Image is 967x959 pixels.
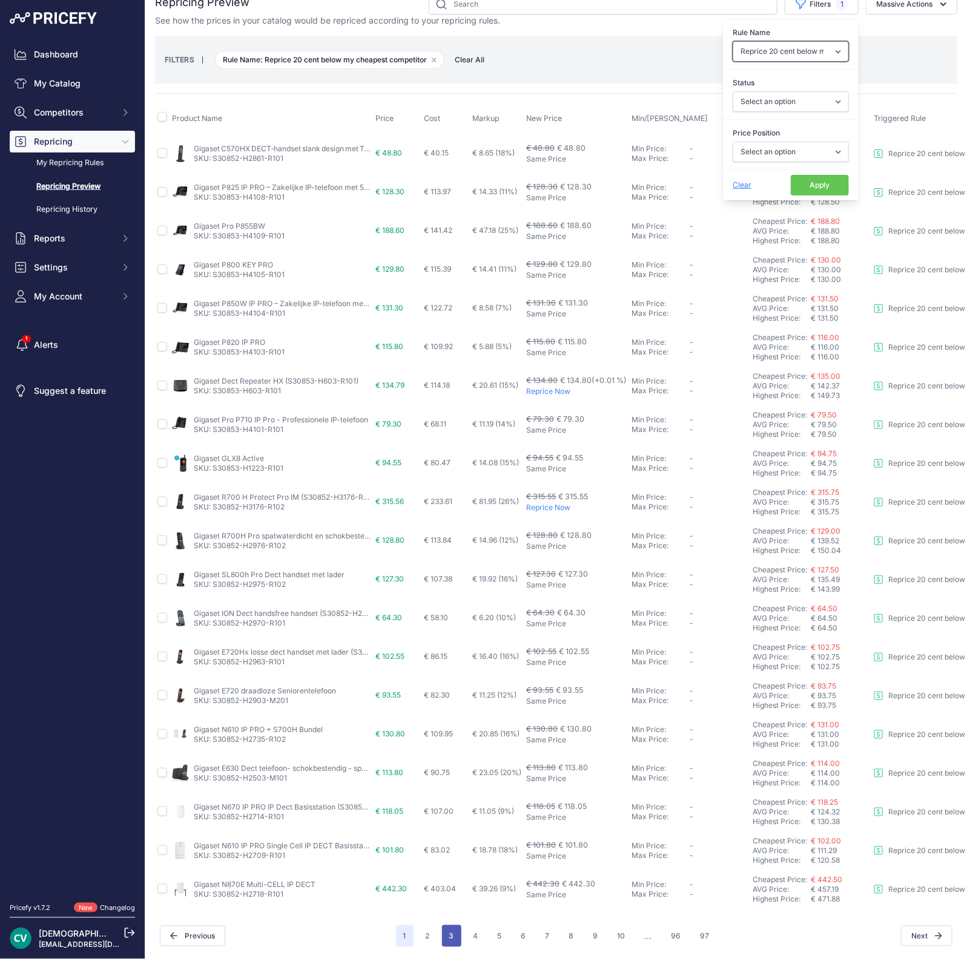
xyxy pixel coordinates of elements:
span: - [690,376,693,385]
span: € 93.75 [811,681,836,690]
a: Highest Price: [753,352,800,361]
span: € 128.50 [811,197,840,206]
a: Highest Price: [753,391,800,400]
a: € 116.00 [811,333,839,342]
span: - [690,270,693,279]
span: € 116.00 [811,352,839,361]
a: € 129.00 [811,526,840,535]
a: € 131.50 [811,294,839,303]
span: € 118.25 [811,797,838,807]
span: € 47.18 (25%) [472,226,518,235]
a: Cheapest Price: [753,681,807,690]
p: Same Price [526,309,627,319]
span: New Price [526,114,562,123]
button: Go to page 3 [442,925,461,947]
button: Go to page 6 [514,925,533,947]
a: Gigaset P800 KEY PRO [194,260,273,269]
span: - [690,144,693,153]
a: € 102.00 [811,836,841,845]
div: Max Price: [632,231,690,241]
a: SKU: S30852-H3176-R102 [194,502,285,511]
div: € 115.80 [526,336,555,348]
a: € 79.50 [811,410,837,419]
a: Highest Price: [753,856,800,865]
span: € 131.00 [811,720,839,729]
span: € 149.73 [811,391,840,400]
div: Max Price: [632,386,690,396]
span: - [690,260,693,269]
span: € 188.80 [811,236,840,245]
span: € 79.30 [556,414,584,424]
a: Highest Price: [753,584,800,594]
p: Same Price [526,232,627,241]
div: € 188.80 [811,226,869,236]
a: My Repricing Rules [10,152,135,174]
a: € 64.50 [811,604,837,613]
button: Go to page 96 [664,925,688,947]
div: AVG Price: [753,381,811,391]
span: € 141.42 [424,226,452,235]
button: Go to page 10 [610,925,633,947]
a: SKU: S30852-H2714-R101 [194,812,284,821]
span: € 20.61 (15%) [472,381,518,390]
div: AVG Price: [753,265,811,275]
span: € 8.65 (18%) [472,148,515,157]
a: SKU: S30852-H2903-M201 [194,696,288,705]
a: Cheapest Price: [753,643,807,652]
a: Gigaset E630 Dect telefoon- schokbestendig - spatwaterdicht (S30852-H2503-M101) [194,764,486,773]
span: - [690,347,693,356]
div: € 142.37 [811,381,869,391]
a: Cheapest Price: [753,294,807,303]
div: € 116.00 [811,342,869,352]
p: Same Price [526,193,627,203]
div: Max Price: [632,270,690,280]
span: € 8.58 (7%) [472,303,512,312]
button: Reports [10,227,135,249]
p: Same Price [526,348,627,358]
nav: Sidebar [10,44,135,888]
a: Cheapest Price: [753,875,807,884]
span: € 315.75 [811,488,839,497]
a: Gigaset N610 IP PRO Single Cell IP DECT Basisstation [194,841,376,850]
a: Cheapest Price: [753,836,807,845]
span: € 115.39 [424,264,451,273]
a: Highest Price: [753,468,800,477]
span: € 128.30 [560,182,592,191]
p: Same Price [526,154,627,164]
span: - [690,154,693,163]
button: Go to page 5 [490,925,509,947]
div: € 130.00 [811,265,869,275]
span: € 48.80 [557,143,586,152]
a: SKU: S30853-H4104-R101 [194,309,285,318]
a: Highest Price: [753,662,800,671]
a: SKU: S30853-H4103-R101 [194,347,285,356]
span: € 127.50 [811,565,839,574]
a: Gigaset Dect Repeater HX (S30853-H603-R101) [194,376,358,385]
a: Gigaset E720Hx losse dect handset met lader (S30852-H2963-R101) [194,647,427,656]
a: Highest Price: [753,546,800,555]
a: Gigaset R700H Pro spatwaterdicht en schokbestendige handset [194,531,412,540]
a: SKU: S30852-H2970-R101 [194,618,285,627]
a: € 102.75 [811,643,840,652]
span: (+0.01 %) [592,376,627,385]
a: SKU: S30852-H2718-R101 [194,889,283,898]
a: Highest Price: [753,236,800,245]
a: € 188.80 [811,217,840,226]
button: Go to page 7 [538,925,557,947]
a: Highest Price: [753,313,800,322]
span: Price [375,114,394,123]
label: Price Position [733,127,849,139]
span: € 14.33 (11%) [472,187,517,196]
a: Cheapest Price: [753,217,807,226]
span: Min/[PERSON_NAME] [632,114,708,123]
span: Triggered Rule [874,114,926,123]
a: Highest Price: [753,275,800,284]
a: Cheapest Price: [753,526,807,535]
a: [DEMOGRAPHIC_DATA][PERSON_NAME] der ree [DEMOGRAPHIC_DATA] [39,928,329,938]
a: Suggest a feature [10,380,135,402]
a: Gigaset P820 IP PRO [194,338,265,347]
button: My Account [10,286,135,307]
span: € 115.80 [375,342,403,351]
